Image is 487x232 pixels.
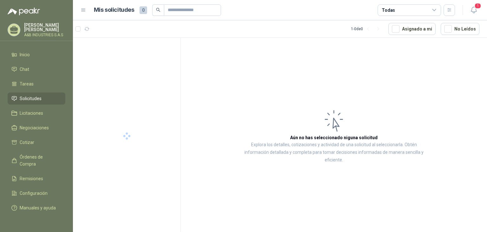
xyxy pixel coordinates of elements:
span: Órdenes de Compra [20,154,59,167]
a: Cotizar [8,136,65,148]
span: 0 [140,6,147,14]
a: Configuración [8,187,65,199]
span: search [156,8,160,12]
h3: Aún no has seleccionado niguna solicitud [290,134,378,141]
span: Cotizar [20,139,34,146]
a: Órdenes de Compra [8,151,65,170]
button: No Leídos [441,23,479,35]
button: Asignado a mi [388,23,436,35]
span: Negociaciones [20,124,49,131]
a: Manuales y ayuda [8,202,65,214]
span: Configuración [20,190,48,197]
a: Solicitudes [8,92,65,105]
a: Tareas [8,78,65,90]
div: 1 - 0 de 0 [351,24,383,34]
a: Licitaciones [8,107,65,119]
div: Todas [382,7,395,14]
a: Negociaciones [8,122,65,134]
span: Chat [20,66,29,73]
span: Tareas [20,80,34,87]
span: Solicitudes [20,95,42,102]
a: Inicio [8,49,65,61]
img: Logo peakr [8,8,40,15]
span: Manuales y ayuda [20,204,56,211]
p: A&B INDUSTRIES S.A.S [24,33,65,37]
a: Chat [8,63,65,75]
button: 1 [468,4,479,16]
a: Remisiones [8,173,65,185]
span: Inicio [20,51,30,58]
h1: Mis solicitudes [94,5,134,15]
span: Licitaciones [20,110,43,117]
p: Explora los detalles, cotizaciones y actividad de una solicitud al seleccionarla. Obtén informaci... [244,141,424,164]
p: [PERSON_NAME] [PERSON_NAME] [24,23,65,32]
span: 1 [474,3,481,9]
span: Remisiones [20,175,43,182]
